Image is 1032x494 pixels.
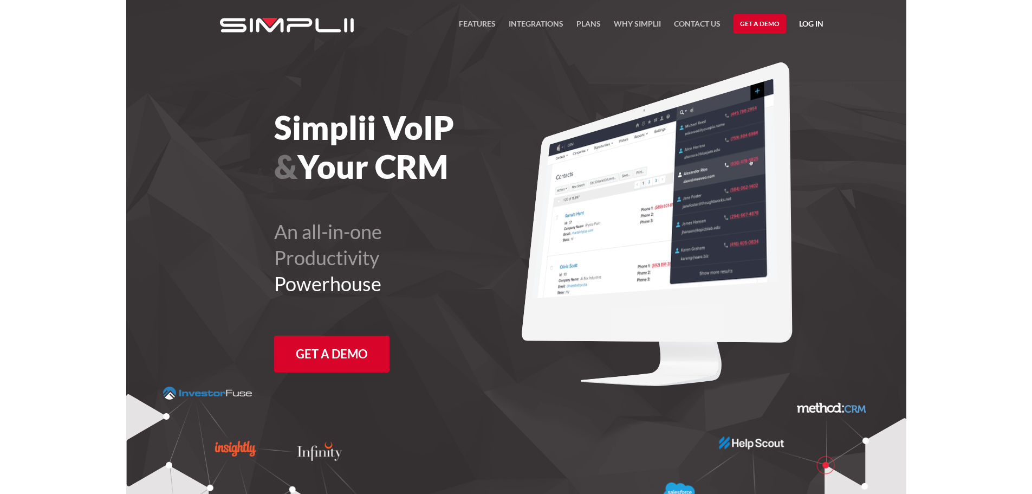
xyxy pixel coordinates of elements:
[614,17,661,37] a: Why Simplii
[274,219,576,297] h2: An all-in-one Productivity
[509,17,563,37] a: Integrations
[799,17,823,34] a: Log in
[674,17,721,37] a: Contact US
[220,18,354,33] img: Simplii
[274,108,576,186] h1: Simplii VoIP Your CRM
[274,147,297,186] span: &
[274,272,381,296] span: Powerhouse
[459,17,496,37] a: FEATURES
[576,17,601,37] a: Plans
[274,336,390,373] a: Get a Demo
[734,14,786,34] a: Get a Demo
